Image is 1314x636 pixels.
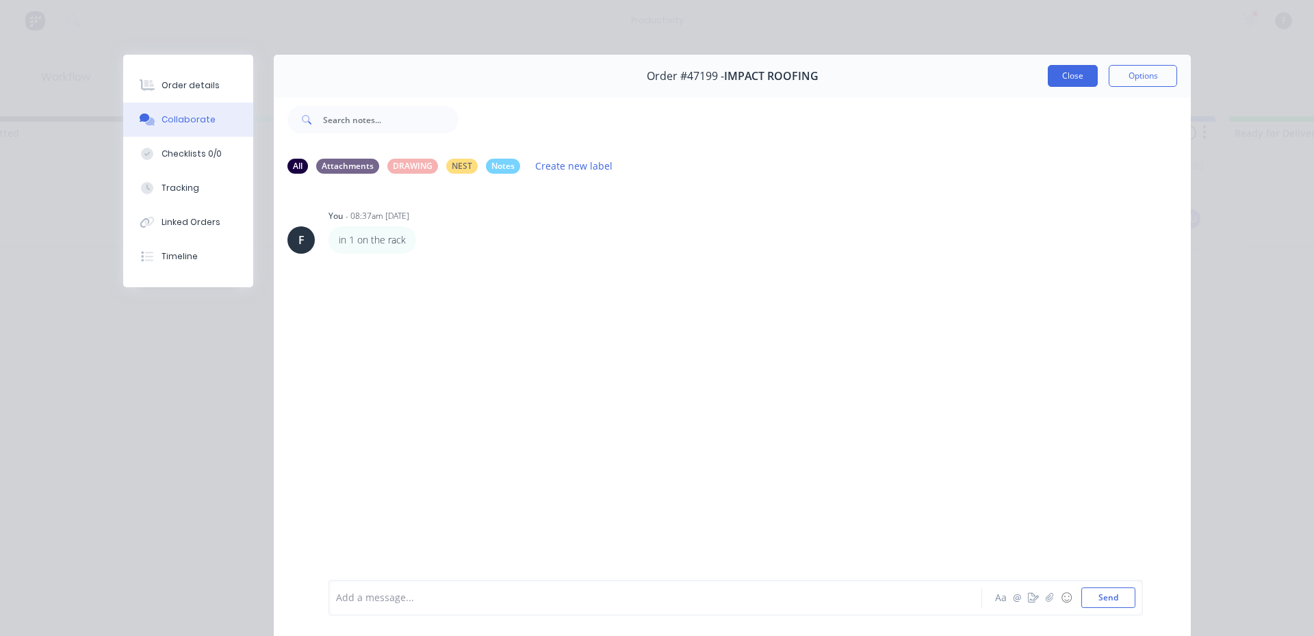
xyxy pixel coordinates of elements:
[123,205,253,239] button: Linked Orders
[346,210,409,222] div: - 08:37am [DATE]
[528,157,620,175] button: Create new label
[724,70,819,83] span: IMPACT ROOFING
[323,106,459,133] input: Search notes...
[298,232,305,248] div: F
[1058,589,1074,606] button: ☺
[486,159,520,174] div: Notes
[162,148,222,160] div: Checklists 0/0
[162,114,216,126] div: Collaborate
[992,589,1009,606] button: Aa
[123,171,253,205] button: Tracking
[123,239,253,274] button: Timeline
[123,68,253,103] button: Order details
[162,182,199,194] div: Tracking
[316,159,379,174] div: Attachments
[162,250,198,263] div: Timeline
[123,103,253,137] button: Collaborate
[1048,65,1098,87] button: Close
[387,159,438,174] div: DRAWING
[287,159,308,174] div: All
[647,70,724,83] span: Order #47199 -
[162,79,220,92] div: Order details
[123,137,253,171] button: Checklists 0/0
[446,159,478,174] div: NEST
[1009,589,1025,606] button: @
[328,210,343,222] div: You
[1109,65,1177,87] button: Options
[1081,587,1135,608] button: Send
[339,233,406,247] p: in 1 on the rack
[162,216,220,228] div: Linked Orders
